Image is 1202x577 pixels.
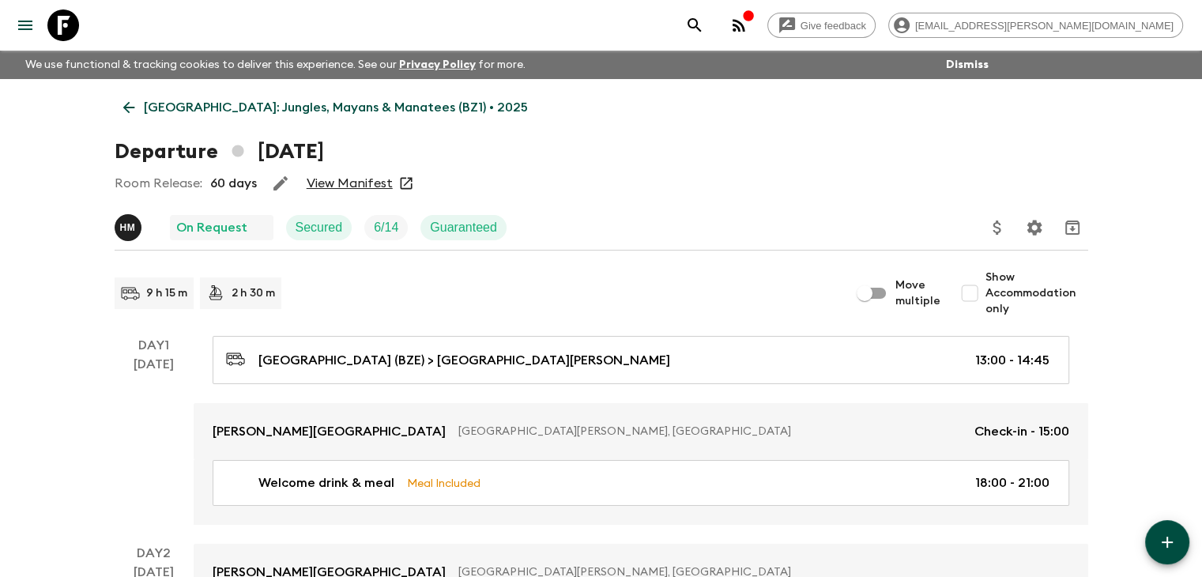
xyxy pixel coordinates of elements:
[985,270,1088,317] span: Show Accommodation only
[974,422,1069,441] p: Check-in - 15:00
[975,351,1049,370] p: 13:00 - 14:45
[144,98,528,117] p: [GEOGRAPHIC_DATA]: Jungles, Mayans & Manatees (BZ1) • 2025
[115,219,145,232] span: Hob Medina
[213,336,1069,384] a: [GEOGRAPHIC_DATA] (BZE) > [GEOGRAPHIC_DATA][PERSON_NAME]13:00 - 14:45
[232,285,275,301] p: 2 h 30 m
[430,218,497,237] p: Guaranteed
[895,277,941,309] span: Move multiple
[176,218,247,237] p: On Request
[115,174,202,193] p: Room Release:
[374,218,398,237] p: 6 / 14
[458,424,962,439] p: [GEOGRAPHIC_DATA][PERSON_NAME], [GEOGRAPHIC_DATA]
[194,403,1088,460] a: [PERSON_NAME][GEOGRAPHIC_DATA][GEOGRAPHIC_DATA][PERSON_NAME], [GEOGRAPHIC_DATA]Check-in - 15:00
[679,9,710,41] button: search adventures
[307,175,393,191] a: View Manifest
[792,20,875,32] span: Give feedback
[767,13,876,38] a: Give feedback
[213,460,1069,506] a: Welcome drink & mealMeal Included18:00 - 21:00
[115,336,194,355] p: Day 1
[975,473,1049,492] p: 18:00 - 21:00
[258,351,670,370] p: [GEOGRAPHIC_DATA] (BZE) > [GEOGRAPHIC_DATA][PERSON_NAME]
[888,13,1183,38] div: [EMAIL_ADDRESS][PERSON_NAME][DOMAIN_NAME]
[115,92,537,123] a: [GEOGRAPHIC_DATA]: Jungles, Mayans & Manatees (BZ1) • 2025
[258,473,394,492] p: Welcome drink & meal
[134,355,174,525] div: [DATE]
[982,212,1013,243] button: Update Price, Early Bird Discount and Costs
[296,218,343,237] p: Secured
[146,285,187,301] p: 9 h 15 m
[210,174,257,193] p: 60 days
[213,422,446,441] p: [PERSON_NAME][GEOGRAPHIC_DATA]
[407,474,480,492] p: Meal Included
[942,54,993,76] button: Dismiss
[120,221,136,234] p: H M
[1019,212,1050,243] button: Settings
[9,9,41,41] button: menu
[399,59,476,70] a: Privacy Policy
[1057,212,1088,243] button: Archive (Completed, Cancelled or Unsynced Departures only)
[286,215,352,240] div: Secured
[115,544,194,563] p: Day 2
[906,20,1182,32] span: [EMAIL_ADDRESS][PERSON_NAME][DOMAIN_NAME]
[115,136,324,168] h1: Departure [DATE]
[364,215,408,240] div: Trip Fill
[19,51,532,79] p: We use functional & tracking cookies to deliver this experience. See our for more.
[115,214,145,241] button: HM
